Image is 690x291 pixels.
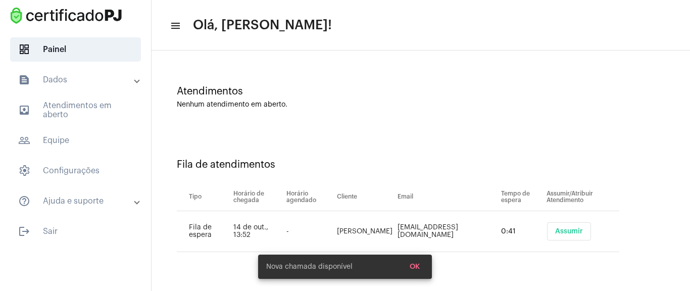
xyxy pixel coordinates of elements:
mat-icon: sidenav icon [18,104,30,116]
td: [EMAIL_ADDRESS][DOMAIN_NAME] [395,211,499,252]
img: fba4626d-73b5-6c3e-879c-9397d3eee438.png [8,5,124,26]
th: Tempo de espera [499,183,545,211]
td: - [284,211,334,252]
mat-panel-title: Dados [18,74,135,86]
span: sidenav icon [18,165,30,177]
button: OK [402,258,428,276]
mat-expansion-panel-header: sidenav iconAjuda e suporte [6,189,151,213]
span: Equipe [10,128,141,153]
span: OK [410,263,420,270]
mat-icon: sidenav icon [170,20,180,32]
mat-expansion-panel-header: sidenav iconDados [6,68,151,92]
th: Horário agendado [284,183,334,211]
mat-icon: sidenav icon [18,74,30,86]
span: Olá, [PERSON_NAME]! [193,17,332,33]
mat-panel-title: Ajuda e suporte [18,195,135,207]
span: Nova chamada disponível [266,262,353,272]
mat-icon: sidenav icon [18,225,30,237]
span: Assumir [555,228,583,235]
th: Horário de chegada [231,183,283,211]
div: Fila de atendimentos [177,159,665,170]
td: 0:41 [499,211,545,252]
span: Sair [10,219,141,244]
mat-chip-list: selection [547,222,619,240]
mat-icon: sidenav icon [18,134,30,147]
span: Atendimentos em aberto [10,98,141,122]
th: Assumir/Atribuir Atendimento [544,183,619,211]
span: sidenav icon [18,43,30,56]
td: Fila de espera [177,211,231,252]
button: Assumir [547,222,591,240]
td: [PERSON_NAME] [334,211,395,252]
th: Tipo [177,183,231,211]
span: Painel [10,37,141,62]
td: 14 de out., 13:52 [231,211,283,252]
div: Atendimentos [177,86,665,97]
div: Nenhum atendimento em aberto. [177,101,665,109]
th: Cliente [334,183,395,211]
th: Email [395,183,499,211]
span: Configurações [10,159,141,183]
mat-icon: sidenav icon [18,195,30,207]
